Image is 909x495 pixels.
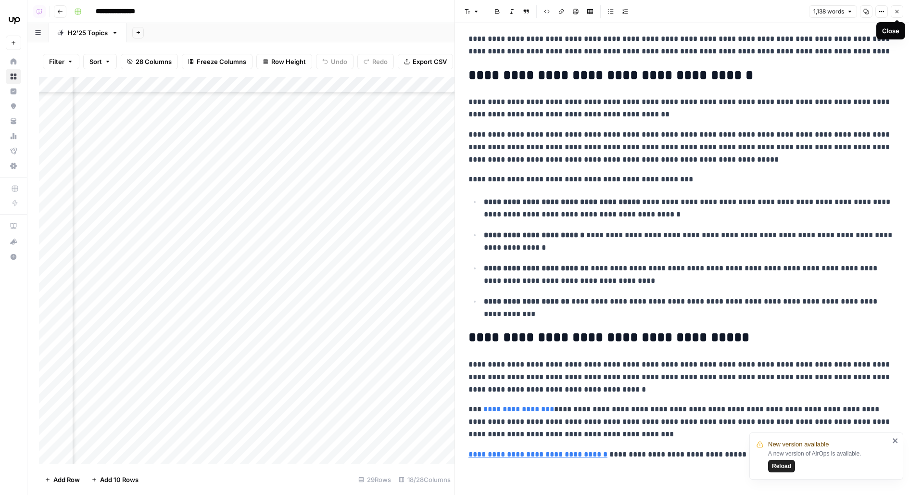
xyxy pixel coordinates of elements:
span: Export CSV [413,57,447,66]
button: Filter [43,54,79,69]
button: What's new? [6,234,21,249]
button: Freeze Columns [182,54,252,69]
a: Settings [6,158,21,174]
a: Insights [6,84,21,99]
button: Export CSV [398,54,453,69]
span: 28 Columns [136,57,172,66]
button: Redo [357,54,394,69]
button: Undo [316,54,353,69]
a: Flightpath [6,143,21,159]
button: Workspace: Upwork [6,8,21,32]
div: H2'25 Topics [68,28,108,38]
a: Home [6,54,21,69]
span: Add Row [53,475,80,484]
button: Row Height [256,54,312,69]
a: Usage [6,128,21,144]
span: Reload [772,462,791,470]
span: Undo [331,57,347,66]
span: Filter [49,57,64,66]
a: Opportunities [6,99,21,114]
button: 1,138 words [809,5,857,18]
span: Sort [89,57,102,66]
span: Redo [372,57,388,66]
span: Add 10 Rows [100,475,139,484]
button: Reload [768,460,795,472]
button: 28 Columns [121,54,178,69]
a: Browse [6,69,21,84]
button: Sort [83,54,117,69]
span: Freeze Columns [197,57,246,66]
span: New version available [768,440,829,449]
button: Add Row [39,472,86,487]
button: Help + Support [6,249,21,265]
div: 18/28 Columns [395,472,454,487]
a: Your Data [6,114,21,129]
a: H2'25 Topics [49,23,126,42]
span: Row Height [271,57,306,66]
span: 1,138 words [813,7,844,16]
button: Add 10 Rows [86,472,144,487]
div: 29 Rows [354,472,395,487]
img: Upwork Logo [6,11,23,28]
button: close [892,437,899,444]
a: AirOps Academy [6,218,21,234]
div: A new version of AirOps is available. [768,449,889,472]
